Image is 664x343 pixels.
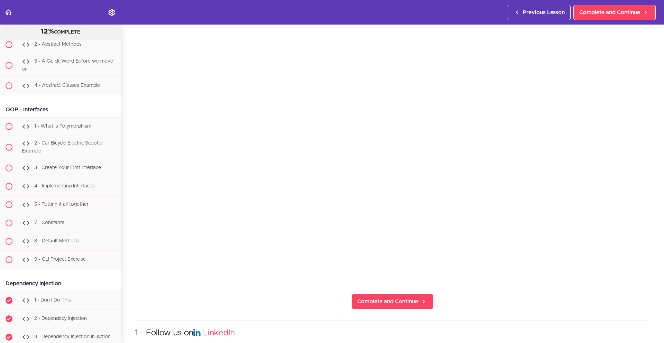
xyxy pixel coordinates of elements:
span: 1 - What is Polymorphism [34,124,91,129]
span: 3 - A Quick Word Before we move on [22,59,113,72]
span: Previous Lesson [523,8,565,17]
span: Complete and Continue [357,297,418,306]
h3: 1 - Follow us on [135,327,650,339]
span: 4 - Implementing Interfaces [34,184,95,188]
span: 3 - Dependency Injection In Action [34,334,111,339]
span: 2 - Car Bicycle Electric Scooter Example [22,141,103,154]
div: COMPLETE [9,27,112,36]
a: Previous Lesson [507,5,571,20]
span: 2 - Dependecy Injection [34,316,87,321]
span: 2 - Abstract Methods [34,42,82,47]
svg: Back to course curriculum [4,8,12,17]
a: Complete and Continue [573,5,656,20]
span: 1 - Don't Do This [34,298,71,303]
span: 8 - Default Methods [34,239,79,243]
span: 12% [40,28,54,35]
span: 4 - Abstract Classes Example [34,83,100,88]
span: Complete and Continue [579,8,640,17]
span: 5 - Putting it all together [34,202,89,207]
a: Complete and Continue [351,294,434,309]
svg: Settings Menu [108,8,116,17]
span: 7 - Constants [34,220,64,225]
span: 3 - Create Your First Interface [34,165,101,170]
span: 9 - CLI Project Exercise [34,257,86,262]
a: LinkedIn [203,329,235,337]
